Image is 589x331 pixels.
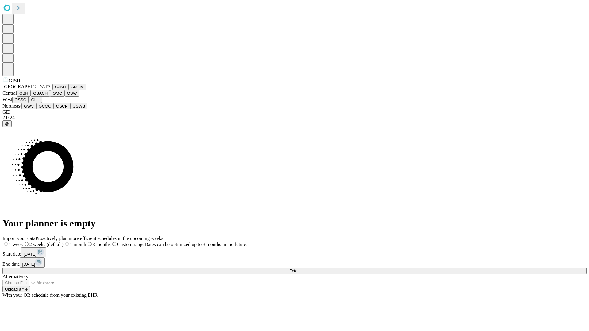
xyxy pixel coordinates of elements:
button: GJSH [52,84,68,90]
span: Import your data [2,236,36,241]
span: [DATE] [22,262,35,267]
input: 3 months [88,242,92,246]
span: 1 month [70,242,86,247]
button: GWV [21,103,36,109]
div: End date [2,257,587,268]
span: West [2,97,12,102]
div: GEI [2,109,587,115]
span: Dates can be optimized up to 3 months in the future. [144,242,247,247]
button: GSACH [31,90,50,97]
button: GLH [29,97,42,103]
span: Custom range [117,242,144,247]
input: 1 month [65,242,69,246]
button: [DATE] [21,247,46,257]
button: GCMC [36,103,54,109]
button: GSWB [70,103,88,109]
span: GJSH [9,78,20,83]
span: Proactively plan more efficient schedules in the upcoming weeks. [36,236,164,241]
button: OSSC [12,97,29,103]
span: [DATE] [24,252,37,257]
input: Custom rangeDates can be optimized up to 3 months in the future. [112,242,116,246]
button: OSCP [54,103,70,109]
div: Start date [2,247,587,257]
button: OSW [65,90,79,97]
button: Upload a file [2,286,30,292]
span: [GEOGRAPHIC_DATA] [2,84,52,89]
span: 2 weeks (default) [29,242,64,247]
button: [DATE] [20,257,45,268]
h1: Your planner is empty [2,218,587,229]
span: Fetch [289,268,299,273]
button: @ [2,120,12,127]
button: GMCM [68,84,86,90]
button: Fetch [2,268,587,274]
input: 1 week [4,242,8,246]
span: Alternatively [2,274,28,279]
button: GMC [50,90,64,97]
span: With your OR schedule from your existing EHR [2,292,98,298]
span: Central [2,90,17,96]
button: GBH [17,90,31,97]
div: 2.0.241 [2,115,587,120]
span: Northeast [2,103,21,108]
input: 2 weeks (default) [25,242,29,246]
span: 1 week [9,242,23,247]
span: 3 months [93,242,111,247]
span: @ [5,121,9,126]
